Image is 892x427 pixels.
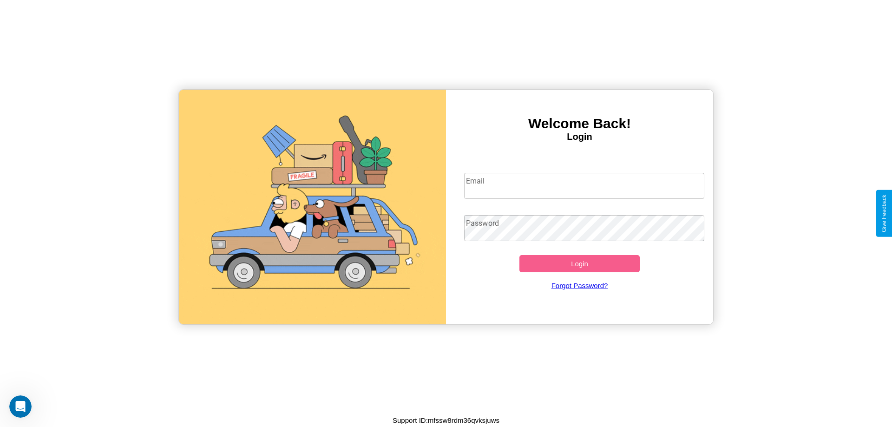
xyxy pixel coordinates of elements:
[881,195,887,232] div: Give Feedback
[459,272,700,299] a: Forgot Password?
[9,395,32,418] iframe: Intercom live chat
[446,116,713,131] h3: Welcome Back!
[519,255,640,272] button: Login
[393,414,499,427] p: Support ID: mfssw8rdm36qvksjuws
[446,131,713,142] h4: Login
[179,90,446,324] img: gif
